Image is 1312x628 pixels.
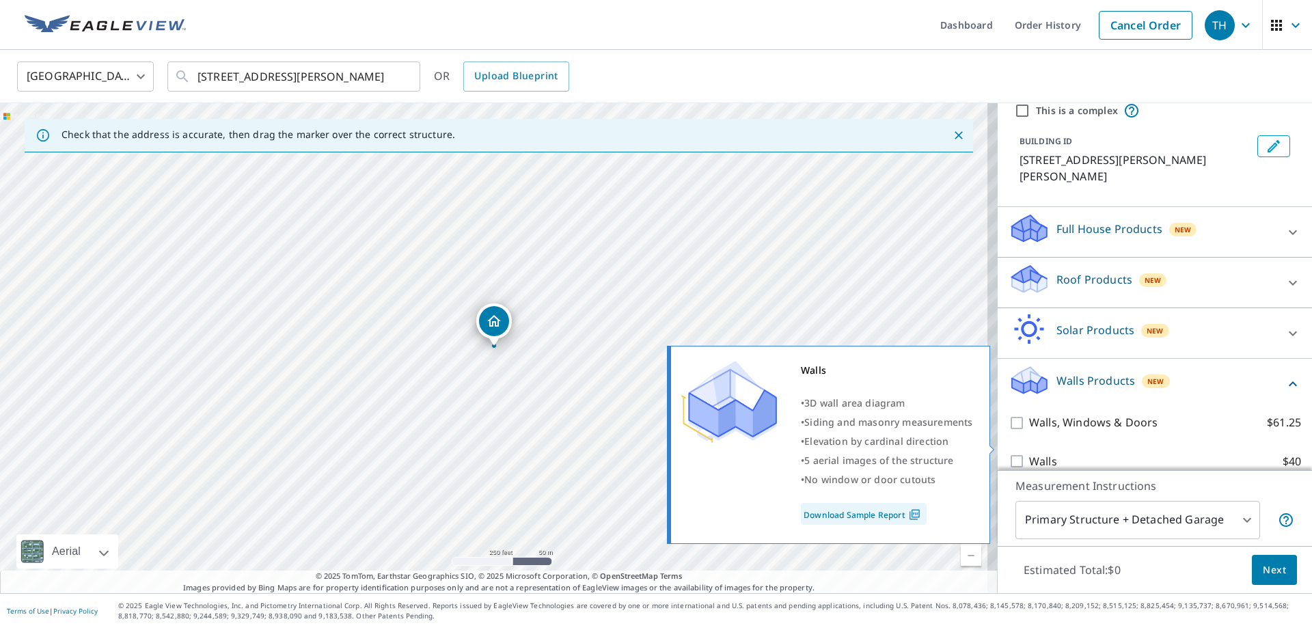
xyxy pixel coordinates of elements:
div: [GEOGRAPHIC_DATA] [17,57,154,96]
p: Roof Products [1056,271,1132,288]
div: • [801,394,972,413]
span: Next [1263,562,1286,579]
div: • [801,413,972,432]
button: Close [950,126,968,144]
a: OpenStreetMap [600,571,657,581]
div: OR [434,62,569,92]
a: Upload Blueprint [463,62,569,92]
span: New [1147,325,1164,336]
div: Aerial [48,534,85,569]
p: © 2025 Eagle View Technologies, Inc. and Pictometry International Corp. All Rights Reserved. Repo... [118,601,1305,621]
span: New [1175,224,1192,235]
p: $40 [1283,453,1301,470]
div: Full House ProductsNew [1009,213,1301,251]
p: [STREET_ADDRESS][PERSON_NAME][PERSON_NAME] [1020,152,1252,185]
div: Walls ProductsNew [1009,364,1301,403]
a: Privacy Policy [53,606,98,616]
p: Walls [1029,453,1057,470]
a: Download Sample Report [801,503,927,525]
div: • [801,451,972,470]
button: Next [1252,555,1297,586]
p: Measurement Instructions [1015,478,1294,494]
a: Terms [660,571,683,581]
a: Current Level 17, Zoom Out [961,545,981,566]
p: Solar Products [1056,322,1134,338]
span: Elevation by cardinal direction [804,435,948,448]
span: New [1145,275,1162,286]
p: Walls, Windows & Doors [1029,414,1158,431]
span: Your report will include the primary structure and a detached garage if one exists. [1278,512,1294,528]
input: Search by address or latitude-longitude [197,57,392,96]
p: Walls Products [1056,372,1135,389]
div: Aerial [16,534,118,569]
span: 3D wall area diagram [804,396,905,409]
span: New [1147,376,1164,387]
img: EV Logo [25,15,186,36]
span: © 2025 TomTom, Earthstar Geographics SIO, © 2025 Microsoft Corporation, © [316,571,683,582]
p: | [7,607,98,615]
p: Check that the address is accurate, then drag the marker over the correct structure. [61,128,455,141]
label: This is a complex [1036,104,1118,118]
div: Roof ProductsNew [1009,263,1301,302]
div: Primary Structure + Detached Garage [1015,501,1260,539]
p: Full House Products [1056,221,1162,237]
div: Dropped pin, building 1, Residential property, 13150 Ripley Rd Linden, MI 48451 [476,303,512,346]
span: Siding and masonry measurements [804,415,972,428]
p: Estimated Total: $0 [1013,555,1132,585]
div: • [801,432,972,451]
div: • [801,470,972,489]
div: Solar ProductsNew [1009,314,1301,353]
button: Edit building 1 [1257,135,1290,157]
div: Walls [801,361,972,380]
a: Cancel Order [1099,11,1192,40]
span: No window or door cutouts [804,473,935,486]
img: Premium [681,361,777,443]
p: $61.25 [1267,414,1301,431]
span: Upload Blueprint [474,68,558,85]
div: TH [1205,10,1235,40]
a: Terms of Use [7,606,49,616]
span: 5 aerial images of the structure [804,454,953,467]
img: Pdf Icon [905,508,924,521]
p: BUILDING ID [1020,135,1072,147]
